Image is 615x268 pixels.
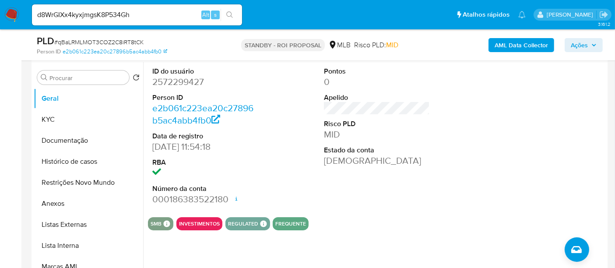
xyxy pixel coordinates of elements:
button: Listas Externas [34,214,143,235]
button: Histórico de casos [34,151,143,172]
button: Restrições Novo Mundo [34,172,143,193]
dt: Apelido [324,93,430,102]
button: Ações [565,38,603,52]
dt: RBA [152,158,258,167]
dt: Data de registro [152,131,258,141]
p: erico.trevizan@mercadopago.com.br [547,11,596,19]
button: Lista Interna [34,235,143,256]
dd: [DEMOGRAPHIC_DATA] [324,155,430,167]
a: Sair [599,10,608,19]
button: Procurar [41,74,48,81]
dt: Person ID [152,93,258,102]
div: MLB [328,40,351,50]
button: Retornar ao pedido padrão [133,74,140,84]
input: Pesquise usuários ou casos... [32,9,242,21]
span: 3.161.2 [598,21,611,28]
button: Geral [34,88,143,109]
b: AML Data Collector [495,38,548,52]
dt: ID do usuário [152,67,258,76]
dd: 000186383522180 [152,193,258,205]
button: Documentação [34,130,143,151]
span: Risco PLD: [354,40,398,50]
span: # qBaLRMLMOT3COZ2C8iRT8tCK [54,38,144,46]
button: Anexos [34,193,143,214]
span: Atalhos rápidos [463,10,510,19]
button: search-icon [221,9,239,21]
dd: 0 [324,76,430,88]
button: KYC [34,109,143,130]
button: AML Data Collector [488,38,554,52]
dt: Pontos [324,67,430,76]
dd: MID [324,128,430,141]
a: Notificações [518,11,526,18]
span: Alt [202,11,209,19]
span: Ações [571,38,588,52]
dt: Estado da conta [324,145,430,155]
span: s [214,11,217,19]
dt: Risco PLD [324,119,430,129]
p: STANDBY - ROI PROPOSAL [241,39,325,51]
b: PLD [37,34,54,48]
a: e2b061c223ea20c27896b5ac4abb4fb0 [152,102,253,127]
input: Procurar [49,74,126,82]
b: Person ID [37,48,61,56]
span: MID [386,40,398,50]
dd: [DATE] 11:54:18 [152,141,258,153]
a: e2b061c223ea20c27896b5ac4abb4fb0 [63,48,167,56]
dt: Número da conta [152,184,258,194]
dd: 2572299427 [152,76,258,88]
